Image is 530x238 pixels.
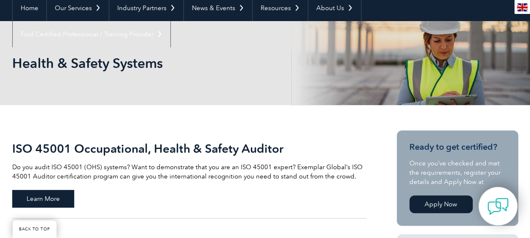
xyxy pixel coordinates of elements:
[12,55,336,71] h1: Health & Safety Systems
[13,220,56,238] a: BACK TO TOP
[409,195,473,213] a: Apply Now
[409,142,506,152] h3: Ready to get certified?
[13,21,170,47] a: Find Certified Professional / Training Provider
[12,162,366,181] p: Do you audit ISO 45001 (OHS) systems? Want to demonstrate that you are an ISO 45001 expert? Exemp...
[409,159,506,187] p: Once you’ve checked and met the requirements, register your details and Apply Now at
[517,3,527,11] img: en
[12,142,366,155] h2: ISO 45001 Occupational, Health & Safety Auditor
[12,190,74,208] span: Learn More
[12,130,366,219] a: ISO 45001 Occupational, Health & Safety Auditor Do you audit ISO 45001 (OHS) systems? Want to dem...
[487,196,508,217] img: contact-chat.png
